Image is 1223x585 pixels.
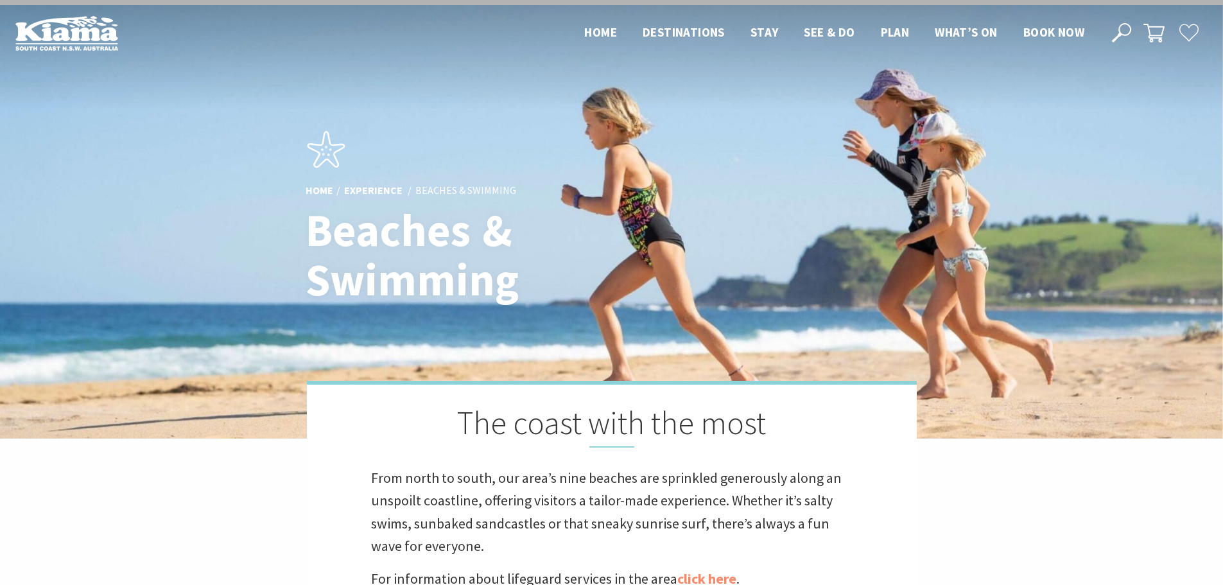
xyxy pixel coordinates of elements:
[371,467,853,557] p: From north to south, our area’s nine beaches are sprinkled generously along an unspoilt coastline...
[415,182,516,199] li: Beaches & Swimming
[371,404,853,448] h2: The coast with the most
[571,22,1097,44] nav: Main Menu
[306,205,668,304] h1: Beaches & Swimming
[643,24,725,40] span: Destinations
[344,184,403,198] a: Experience
[935,24,998,40] span: What’s On
[750,24,779,40] span: Stay
[1023,24,1084,40] span: Book now
[584,24,617,40] span: Home
[15,15,118,51] img: Kiama Logo
[306,184,333,198] a: Home
[881,24,910,40] span: Plan
[804,24,854,40] span: See & Do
